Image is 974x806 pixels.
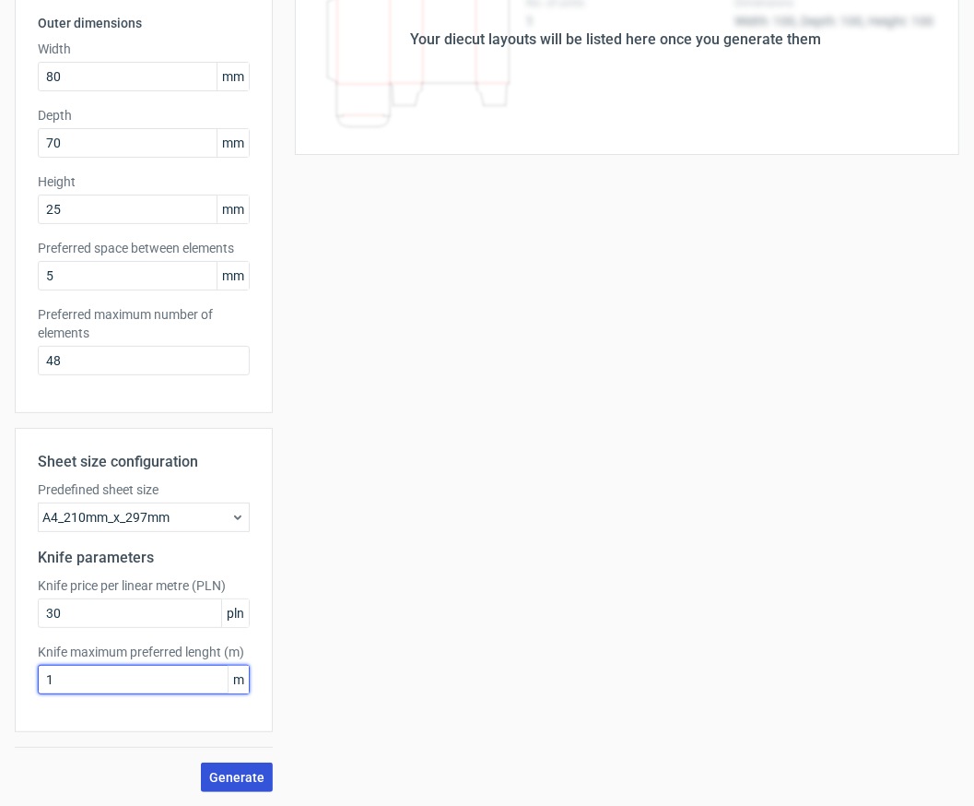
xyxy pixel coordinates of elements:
[38,14,250,32] h3: Outer dimensions
[38,451,250,473] h2: Sheet size configuration
[38,172,250,191] label: Height
[209,771,264,784] span: Generate
[38,547,250,569] h2: Knife parameters
[38,576,250,595] label: Knife price per linear metre (PLN)
[411,29,822,51] div: Your diecut layouts will be listed here once you generate them
[217,63,249,90] span: mm
[38,480,250,499] label: Predefined sheet size
[38,305,250,342] label: Preferred maximum number of elements
[38,106,250,124] label: Depth
[38,239,250,257] label: Preferred space between elements
[201,763,273,792] button: Generate
[228,666,249,693] span: m
[217,196,249,223] span: mm
[38,503,250,532] div: A4_210mm_x_297mm
[38,643,250,661] label: Knife maximum preferred lenght (m)
[221,599,249,627] span: pln
[38,40,250,58] label: Width
[217,129,249,157] span: mm
[217,262,249,290] span: mm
